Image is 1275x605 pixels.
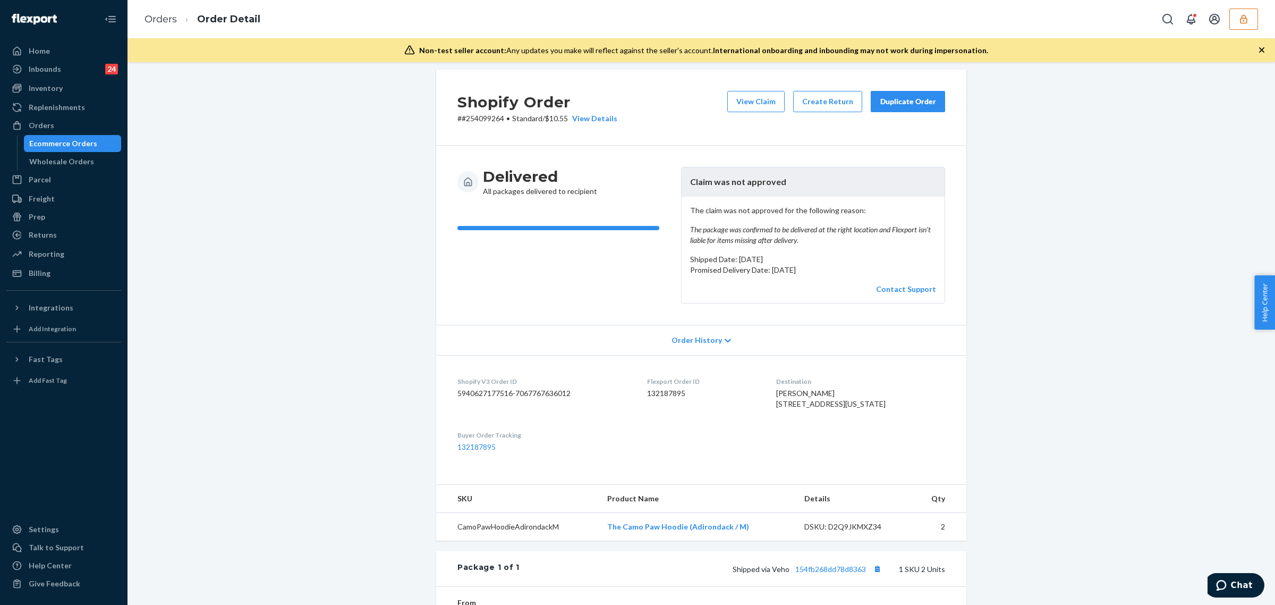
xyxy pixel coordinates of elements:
[506,114,510,123] span: •
[29,138,97,149] div: Ecommerce Orders
[6,575,121,592] button: Give Feedback
[6,246,121,263] a: Reporting
[6,299,121,316] button: Integrations
[29,542,84,553] div: Talk to Support
[6,351,121,368] button: Fast Tags
[793,91,862,112] button: Create Return
[29,268,50,279] div: Billing
[1180,9,1202,30] button: Open notifications
[29,120,54,131] div: Orders
[912,513,966,541] td: 2
[483,167,597,197] div: All packages delivered to recipient
[568,113,617,124] button: View Details
[6,539,121,556] button: Talk to Support
[876,284,936,293] a: Contact Support
[6,190,121,207] a: Freight
[690,224,936,246] em: The package was confirmed to be delivered at the right location and Flexport isn't liable for ite...
[6,226,121,243] a: Returns
[599,485,796,513] th: Product Name
[727,91,785,112] button: View Claim
[520,562,945,576] div: 1 SKU 2 Units
[6,321,121,338] a: Add Integration
[457,388,630,399] dd: 5940627177516-7067767636012
[29,174,51,185] div: Parcel
[682,167,945,197] header: Claim was not approved
[6,171,121,188] a: Parcel
[6,43,121,60] a: Home
[607,522,749,531] a: The Camo Paw Hoodie (Adirondack / M)
[6,372,121,389] a: Add Fast Tag
[12,14,57,24] img: Flexport logo
[197,13,260,25] a: Order Detail
[29,194,55,204] div: Freight
[29,83,63,94] div: Inventory
[29,46,50,56] div: Home
[690,265,936,275] p: Promised Delivery Date: [DATE]
[457,442,496,451] a: 132187895
[647,388,759,399] dd: 132187895
[29,249,64,259] div: Reporting
[24,153,122,170] a: Wholesale Orders
[1208,573,1264,600] iframe: Opens a widget where you can chat to one of our agents
[457,431,630,440] dt: Buyer Order Tracking
[6,61,121,78] a: Inbounds24
[29,302,73,313] div: Integrations
[29,212,45,222] div: Prep
[6,557,121,574] a: Help Center
[804,522,904,532] div: DSKU: D2Q9JKMXZ34
[671,335,722,346] span: Order History
[419,46,506,55] span: Non-test seller account:
[6,99,121,116] a: Replenishments
[483,167,597,186] h3: Delivered
[647,377,759,386] dt: Flexport Order ID
[29,560,72,571] div: Help Center
[457,377,630,386] dt: Shopify V3 Order ID
[1204,9,1225,30] button: Open account menu
[870,562,884,576] button: Copy tracking number
[419,45,988,56] div: Any updates you make will reflect against the seller's account.
[29,102,85,113] div: Replenishments
[136,4,269,35] ol: breadcrumbs
[29,524,59,535] div: Settings
[29,376,67,385] div: Add Fast Tag
[690,254,936,265] p: Shipped Date: [DATE]
[6,80,121,97] a: Inventory
[512,114,542,123] span: Standard
[29,156,94,167] div: Wholesale Orders
[912,485,966,513] th: Qty
[457,562,520,576] div: Package 1 of 1
[796,485,913,513] th: Details
[29,354,63,365] div: Fast Tags
[29,64,61,74] div: Inbounds
[144,13,177,25] a: Orders
[457,91,617,113] h2: Shopify Order
[733,565,884,574] span: Shipped via Veho
[713,46,988,55] span: International onboarding and inbounding may not work during impersonation.
[880,96,936,107] div: Duplicate Order
[24,135,122,152] a: Ecommerce Orders
[100,9,121,30] button: Close Navigation
[6,521,121,538] a: Settings
[871,91,945,112] button: Duplicate Order
[776,377,945,386] dt: Destination
[29,324,76,333] div: Add Integration
[29,578,80,589] div: Give Feedback
[6,117,121,134] a: Orders
[690,205,936,246] p: The claim was not approved for the following reason:
[457,113,617,124] p: # #254099264 / $10.55
[6,265,121,282] a: Billing
[795,565,866,574] a: 154fb268dd78d8363
[776,389,886,408] span: [PERSON_NAME] [STREET_ADDRESS][US_STATE]
[1254,275,1275,330] button: Help Center
[436,485,599,513] th: SKU
[6,208,121,225] a: Prep
[29,230,57,240] div: Returns
[105,64,118,74] div: 24
[436,513,599,541] td: CamoPawHoodieAdirondackM
[1157,9,1178,30] button: Open Search Box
